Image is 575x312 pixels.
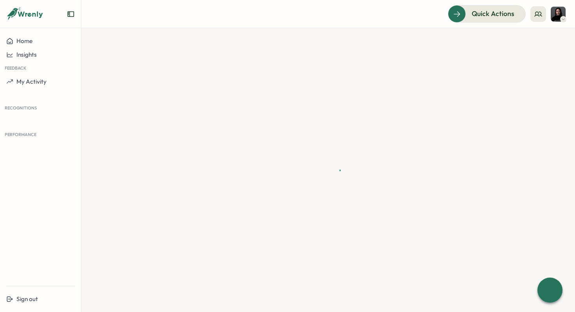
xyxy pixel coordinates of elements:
span: Home [16,37,32,45]
img: Lisa Scherer [551,7,566,22]
button: Expand sidebar [67,10,75,18]
button: Quick Actions [448,5,526,22]
span: Quick Actions [472,9,514,19]
span: Sign out [16,295,38,303]
span: My Activity [16,78,47,85]
span: Insights [16,51,37,58]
